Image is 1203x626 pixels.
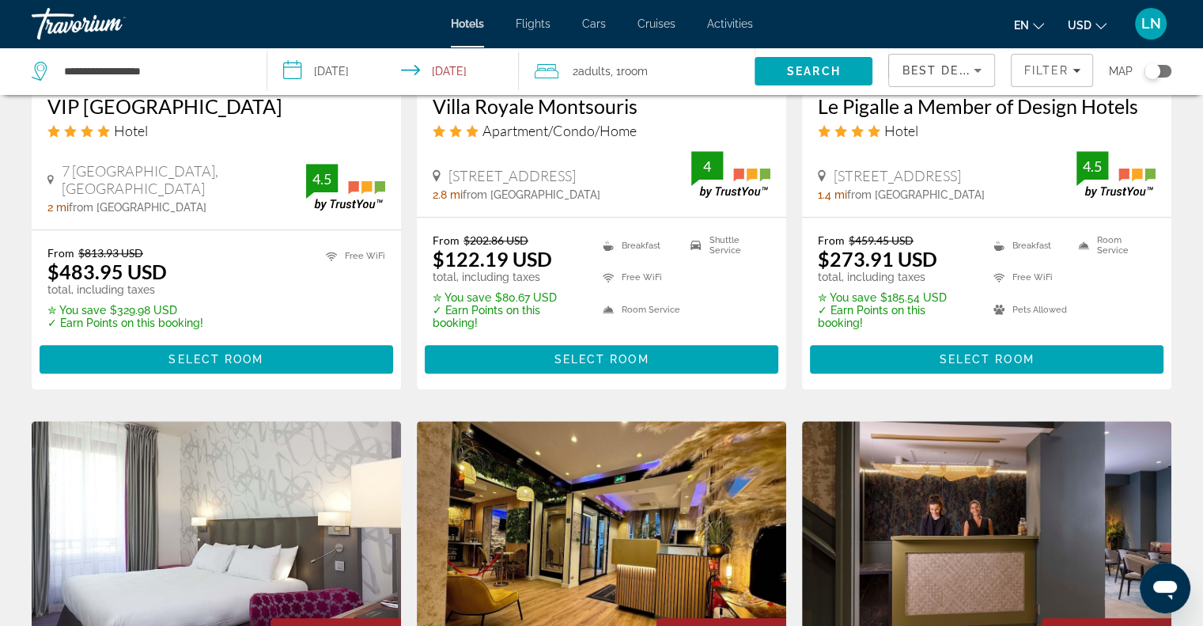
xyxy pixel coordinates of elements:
button: Select check in and out date [267,47,519,95]
button: Search [755,57,872,85]
div: 4 star Hotel [818,122,1156,139]
span: Filter [1023,64,1069,77]
li: Free WiFi [318,246,385,266]
li: Breakfast [985,233,1071,257]
img: TrustYou guest rating badge [306,164,385,211]
div: 4.5 [1076,157,1108,176]
span: 7 [GEOGRAPHIC_DATA], [GEOGRAPHIC_DATA] [62,162,306,197]
img: TrustYou guest rating badge [1076,151,1156,198]
li: Room Service [595,298,683,321]
span: Room [621,65,648,78]
p: ✓ Earn Points on this booking! [47,317,203,329]
a: Hotels [451,17,484,30]
iframe: Button to launch messaging window [1140,563,1190,613]
span: Search [787,65,841,78]
p: total, including taxes [818,271,974,283]
span: Best Deals [902,64,984,77]
span: from [GEOGRAPHIC_DATA] [69,201,206,214]
button: Toggle map [1133,64,1171,78]
ins: $122.19 USD [433,247,552,271]
span: Map [1109,60,1133,82]
span: 2 [573,60,611,82]
a: Select Room [40,349,393,366]
ins: $273.91 USD [818,247,937,271]
span: , 1 [611,60,648,82]
del: $813.93 USD [78,246,143,260]
span: Select Room [168,353,263,366]
div: 4 star Hotel [47,122,385,139]
span: [STREET_ADDRESS] [448,167,576,184]
a: Cars [582,17,606,30]
button: User Menu [1130,7,1171,40]
div: 4 [691,157,723,176]
input: Search hotel destination [62,59,243,83]
span: en [1014,19,1029,32]
span: Select Room [939,353,1034,366]
li: Room Service [1070,233,1156,257]
li: Shuttle Service [683,233,770,257]
p: ✓ Earn Points on this booking! [818,304,974,329]
button: Change currency [1068,13,1107,36]
span: 2.8 mi [433,188,463,201]
p: $185.54 USD [818,291,974,304]
li: Breakfast [595,233,683,257]
span: Apartment/Condo/Home [482,122,637,139]
span: from [GEOGRAPHIC_DATA] [847,188,985,201]
button: Select Room [40,345,393,374]
ins: $483.95 USD [47,260,167,283]
button: Filters [1011,54,1093,87]
span: ✮ You save [818,291,876,304]
div: 3 star Apartment [433,122,770,139]
mat-select: Sort by [902,61,982,80]
p: $80.67 USD [433,291,583,304]
a: Cruises [637,17,675,30]
button: Select Room [810,345,1163,374]
p: total, including taxes [47,283,203,296]
a: Activities [707,17,753,30]
img: TrustYou guest rating badge [691,151,770,198]
a: Travorium [32,3,190,44]
a: VIP [GEOGRAPHIC_DATA] [47,94,385,118]
span: From [47,246,74,260]
button: Change language [1014,13,1044,36]
span: [STREET_ADDRESS] [834,167,961,184]
span: ✮ You save [47,304,106,317]
span: From [818,233,845,247]
span: From [433,233,460,247]
li: Free WiFi [595,266,683,290]
span: ✮ You save [433,291,491,304]
li: Pets Allowed [985,298,1071,321]
button: Select Room [425,345,778,374]
a: Le Pigalle a Member of Design Hotels [818,94,1156,118]
span: Select Room [554,353,649,366]
span: Hotel [884,122,918,139]
button: Travelers: 2 adults, 0 children [519,47,755,95]
del: $459.45 USD [849,233,914,247]
a: Select Room [425,349,778,366]
p: ✓ Earn Points on this booking! [433,304,583,329]
span: 2 mi [47,201,69,214]
a: Flights [516,17,550,30]
span: Adults [578,65,611,78]
div: 4.5 [306,169,338,188]
span: USD [1068,19,1091,32]
span: from [GEOGRAPHIC_DATA] [463,188,600,201]
a: Villa Royale Montsouris [433,94,770,118]
p: total, including taxes [433,271,583,283]
p: $329.98 USD [47,304,203,317]
span: LN [1141,16,1161,32]
span: Hotel [114,122,148,139]
del: $202.86 USD [463,233,528,247]
li: Free WiFi [985,266,1071,290]
a: Select Room [810,349,1163,366]
span: 1.4 mi [818,188,847,201]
